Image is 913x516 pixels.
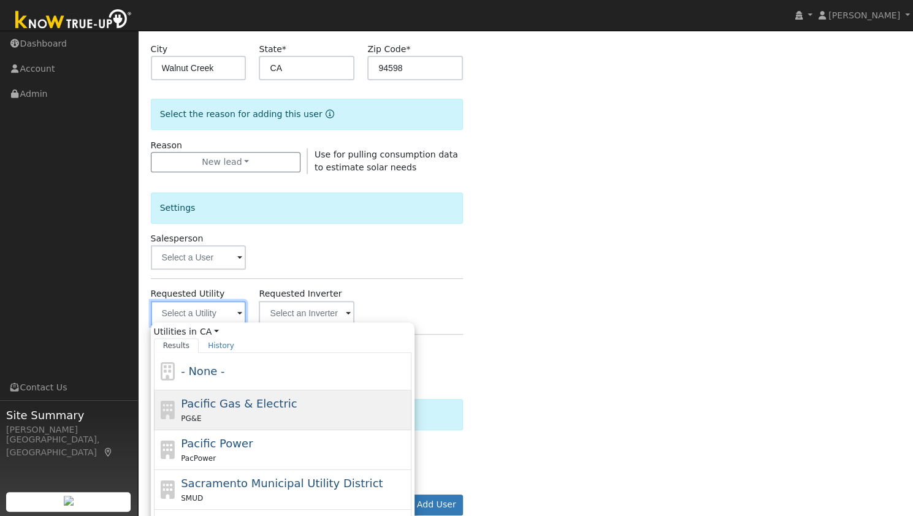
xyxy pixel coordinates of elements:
[259,287,342,300] label: Requested Inverter
[181,454,216,463] span: PacPower
[9,7,138,34] img: Know True-Up
[6,407,131,423] span: Site Summary
[151,287,225,300] label: Requested Utility
[103,447,114,457] a: Map
[200,325,219,338] a: CA
[64,496,74,506] img: retrieve
[151,301,246,325] input: Select a Utility
[6,423,131,436] div: [PERSON_NAME]
[259,301,354,325] input: Select an Inverter
[181,437,253,450] span: Pacific Power
[406,44,410,54] span: Required
[828,10,900,20] span: [PERSON_NAME]
[181,477,383,490] span: Sacramento Municipal Utility District
[259,43,286,56] label: State
[151,139,182,152] label: Reason
[154,325,411,338] span: Utilities in
[181,365,224,378] span: - None -
[151,232,204,245] label: Salesperson
[410,495,463,515] button: Add User
[199,338,243,353] a: History
[151,192,464,224] div: Settings
[151,245,246,270] input: Select a User
[154,338,199,353] a: Results
[181,397,297,410] span: Pacific Gas & Electric
[6,433,131,459] div: [GEOGRAPHIC_DATA], [GEOGRAPHIC_DATA]
[367,43,410,56] label: Zip Code
[282,44,286,54] span: Required
[323,109,334,119] a: Reason for new user
[151,99,464,130] div: Select the reason for adding this user
[181,414,201,423] span: PG&E
[151,152,300,173] button: New lead
[315,150,458,172] span: Use for pulling consumption data to estimate solar needs
[151,43,168,56] label: City
[181,494,203,503] span: SMUD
